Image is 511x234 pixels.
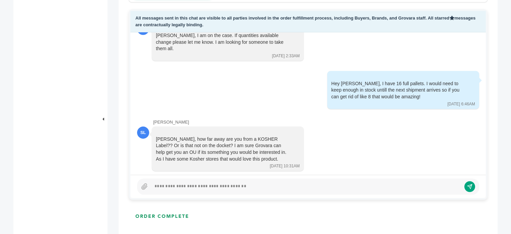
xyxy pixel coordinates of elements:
[153,119,479,125] div: [PERSON_NAME]
[156,136,290,162] div: [PERSON_NAME], how far away are you from a KOSHER Label?? Or is that not on the docket? I am sure...
[448,101,475,107] div: [DATE] 6:46AM
[156,32,290,52] div: [PERSON_NAME], I am on the case. If quantities available change please let me know. I am looking ...
[130,11,486,32] div: All messages sent in this chat are visible to all parties involved in the order fulfillment proce...
[270,163,300,169] div: [DATE] 10:31AM
[331,80,466,100] div: Hey [PERSON_NAME], I have 16 full pallets. I would need to keep enough in stock untill the next s...
[135,213,189,220] h3: ORDER COMPLETE
[272,53,300,59] div: [DATE] 2:33AM
[137,127,149,139] div: SL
